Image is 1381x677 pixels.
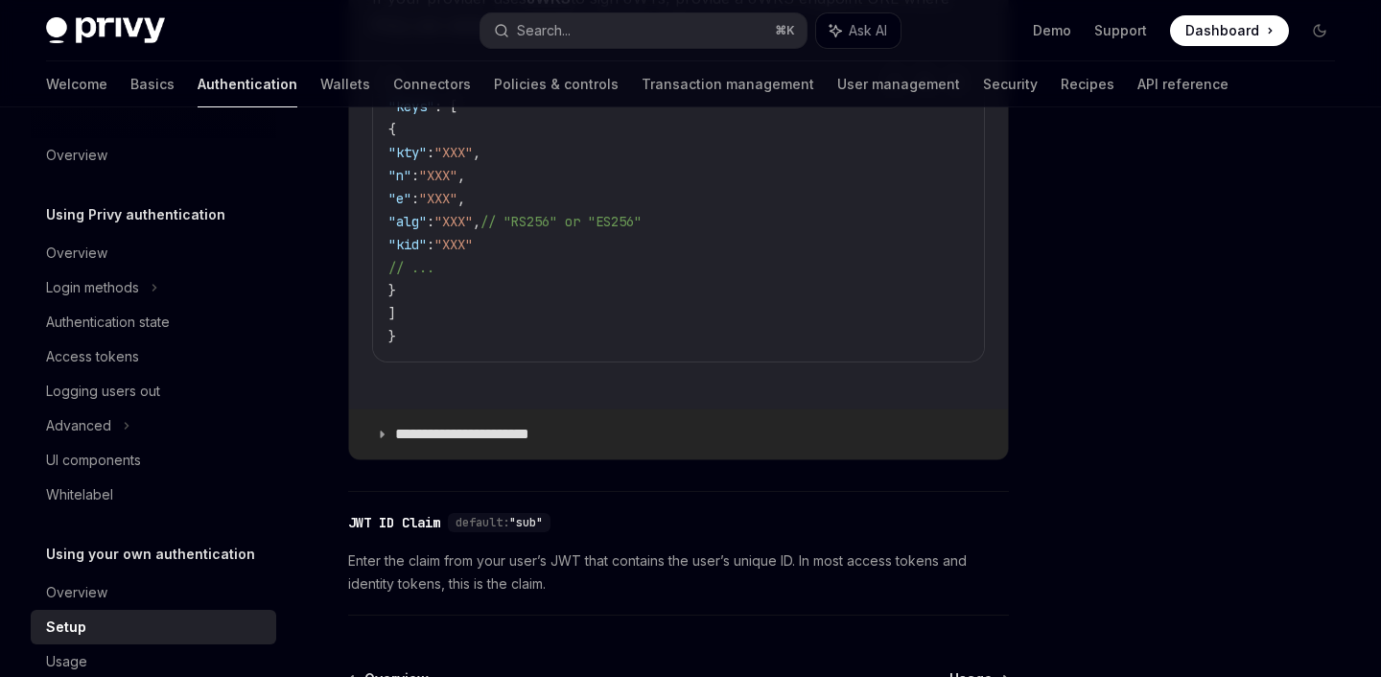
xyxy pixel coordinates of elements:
[434,144,473,161] span: "XXX"
[473,144,480,161] span: ,
[480,213,642,230] span: // "RS256" or "ES256"
[388,121,396,138] span: {
[46,543,255,566] h5: Using your own authentication
[388,167,411,184] span: "n"
[509,515,543,530] span: "sub"
[837,61,960,107] a: User management
[1094,21,1147,40] a: Support
[31,236,276,270] a: Overview
[411,167,419,184] span: :
[388,259,434,276] span: // ...
[388,190,411,207] span: "e"
[388,236,427,253] span: "kid"
[46,144,107,167] div: Overview
[388,328,396,345] span: }
[849,21,887,40] span: Ask AI
[348,513,440,532] div: JWT ID Claim
[473,213,480,230] span: ,
[427,144,434,161] span: :
[46,276,139,299] div: Login methods
[1304,15,1335,46] button: Toggle dark mode
[456,515,509,530] span: default:
[411,190,419,207] span: :
[419,167,457,184] span: "XXX"
[31,138,276,173] a: Overview
[46,242,107,265] div: Overview
[1033,21,1071,40] a: Demo
[816,13,901,48] button: Ask AI
[31,305,276,339] a: Authentication state
[388,305,396,322] span: ]
[31,610,276,644] a: Setup
[46,311,170,334] div: Authentication state
[494,61,619,107] a: Policies & controls
[46,61,107,107] a: Welcome
[46,380,160,403] div: Logging users out
[46,581,107,604] div: Overview
[775,23,795,38] span: ⌘ K
[1170,15,1289,46] a: Dashboard
[46,650,87,673] div: Usage
[46,449,141,472] div: UI components
[1137,61,1229,107] a: API reference
[393,61,471,107] a: Connectors
[427,236,434,253] span: :
[457,190,465,207] span: ,
[1185,21,1259,40] span: Dashboard
[31,478,276,512] a: Whitelabel
[457,167,465,184] span: ,
[388,144,427,161] span: "kty"
[46,616,86,639] div: Setup
[388,213,427,230] span: "alg"
[419,190,457,207] span: "XXX"
[46,483,113,506] div: Whitelabel
[46,414,111,437] div: Advanced
[320,61,370,107] a: Wallets
[198,61,297,107] a: Authentication
[130,61,175,107] a: Basics
[427,213,434,230] span: :
[480,13,806,48] button: Search...⌘K
[388,282,396,299] span: }
[31,374,276,409] a: Logging users out
[31,575,276,610] a: Overview
[46,17,165,44] img: dark logo
[46,345,139,368] div: Access tokens
[434,213,473,230] span: "XXX"
[517,19,571,42] div: Search...
[46,203,225,226] h5: Using Privy authentication
[348,549,1009,595] span: Enter the claim from your user’s JWT that contains the user’s unique ID. In most access tokens an...
[434,236,473,253] span: "XXX"
[31,339,276,374] a: Access tokens
[642,61,814,107] a: Transaction management
[1061,61,1114,107] a: Recipes
[31,443,276,478] a: UI components
[983,61,1038,107] a: Security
